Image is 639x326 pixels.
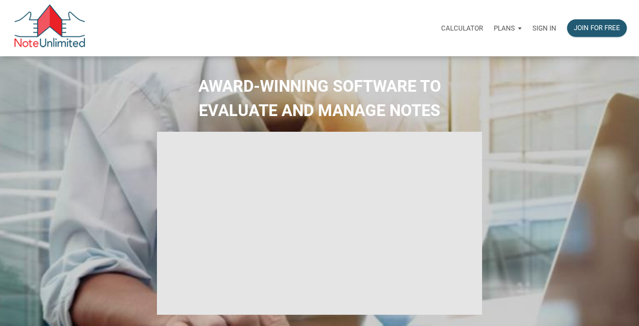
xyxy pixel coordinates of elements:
a: Sign in [527,14,562,42]
p: Plans [494,24,515,32]
p: Calculator [441,24,483,32]
a: Calculator [436,14,488,42]
button: Plans [488,15,527,42]
a: Join for free [562,14,632,42]
button: Join for free [567,19,627,37]
iframe: NoteUnlimited [157,132,482,315]
p: Sign in [532,24,556,32]
h2: AWARD-WINNING SOFTWARE TO EVALUATE AND MANAGE NOTES [7,74,632,123]
a: Plans [488,14,527,42]
div: Join for free [574,23,620,33]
